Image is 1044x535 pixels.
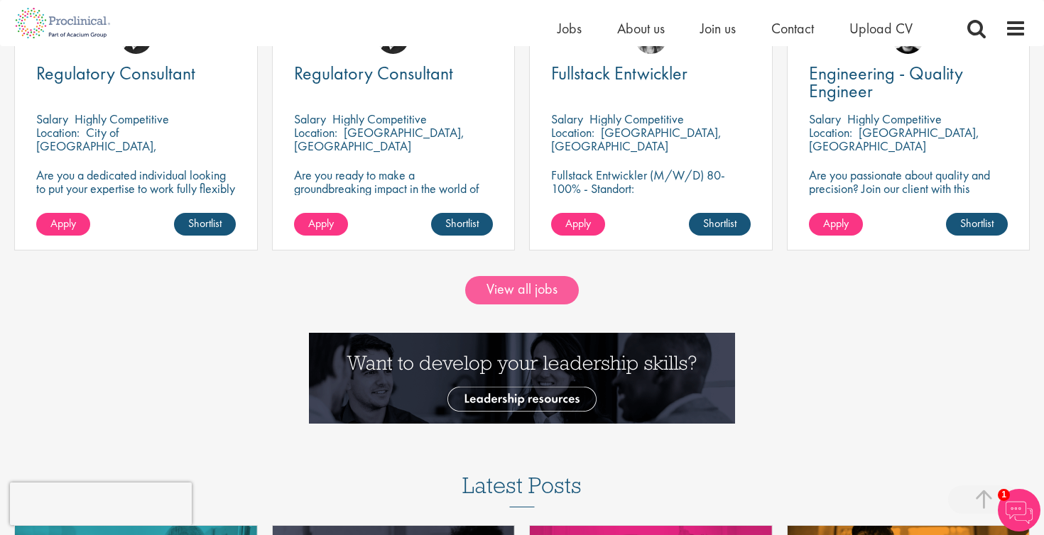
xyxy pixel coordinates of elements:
[998,489,1040,531] img: Chatbot
[332,111,427,127] p: Highly Competitive
[294,168,494,236] p: Are you ready to make a groundbreaking impact in the world of biotechnology? Join a growing compa...
[294,61,453,85] span: Regulatory Consultant
[36,61,195,85] span: Regulatory Consultant
[36,124,80,140] span: Location:
[809,124,979,154] p: [GEOGRAPHIC_DATA], [GEOGRAPHIC_DATA]
[294,65,494,82] a: Regulatory Consultant
[294,124,337,140] span: Location:
[465,276,579,304] a: View all jobs
[551,168,751,236] p: Fullstack Entwickler (M/W/D) 80-100% - Standort: [GEOGRAPHIC_DATA], [GEOGRAPHIC_DATA] - Arbeitsze...
[617,19,665,38] a: About us
[551,61,687,85] span: Fullstack Entwickler
[308,216,334,231] span: Apply
[809,65,1008,100] a: Engineering - Quality Engineer
[36,213,90,236] a: Apply
[50,216,76,231] span: Apply
[689,213,751,236] a: Shortlist
[558,19,582,38] a: Jobs
[589,111,684,127] p: Highly Competitive
[294,213,348,236] a: Apply
[946,213,1008,236] a: Shortlist
[431,213,493,236] a: Shortlist
[75,111,169,127] p: Highly Competitive
[174,213,236,236] a: Shortlist
[809,61,963,103] span: Engineering - Quality Engineer
[36,168,236,236] p: Are you a dedicated individual looking to put your expertise to work fully flexibly in a remote p...
[294,124,464,154] p: [GEOGRAPHIC_DATA], [GEOGRAPHIC_DATA]
[294,111,326,127] span: Salary
[551,65,751,82] a: Fullstack Entwickler
[309,333,735,424] img: Want to develop your leadership skills? See our Leadership Resources
[551,124,594,140] span: Location:
[551,111,583,127] span: Salary
[36,111,68,127] span: Salary
[462,473,582,507] h3: Latest Posts
[998,489,1010,501] span: 1
[36,124,157,167] p: City of [GEOGRAPHIC_DATA], [GEOGRAPHIC_DATA]
[551,213,605,236] a: Apply
[700,19,736,38] a: Join us
[809,111,841,127] span: Salary
[565,216,591,231] span: Apply
[36,65,236,82] a: Regulatory Consultant
[809,213,863,236] a: Apply
[809,124,852,140] span: Location:
[10,482,192,525] iframe: reCAPTCHA
[771,19,814,38] a: Contact
[309,369,735,384] a: Want to develop your leadership skills? See our Leadership Resources
[551,124,722,154] p: [GEOGRAPHIC_DATA], [GEOGRAPHIC_DATA]
[809,168,1008,222] p: Are you passionate about quality and precision? Join our client with this engineering role and he...
[849,19,913,38] a: Upload CV
[823,216,849,231] span: Apply
[847,111,942,127] p: Highly Competitive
